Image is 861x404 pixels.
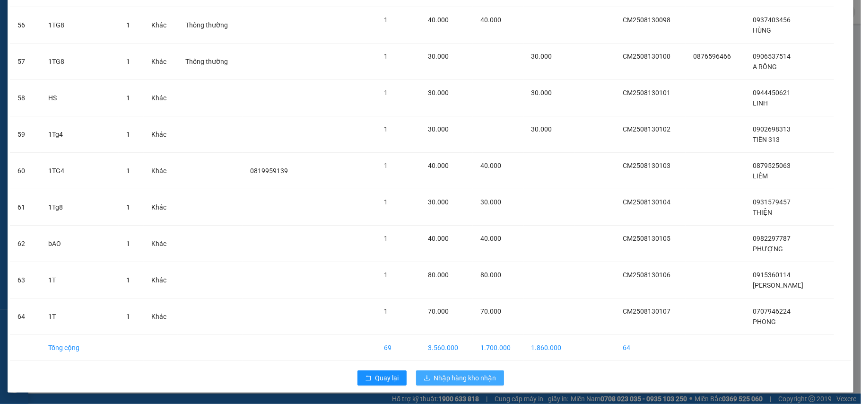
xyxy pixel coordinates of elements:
[10,226,41,262] td: 62
[623,53,670,60] span: CM2508130100
[480,162,501,169] span: 40.000
[10,299,41,335] td: 64
[10,7,41,44] td: 56
[41,80,119,116] td: HS
[126,167,130,175] span: 1
[144,116,178,153] td: Khác
[753,198,791,206] span: 0931579457
[531,53,552,60] span: 30.000
[375,373,399,383] span: Quay lại
[753,63,777,70] span: A RỒNG
[753,318,776,325] span: PHONG
[753,271,791,279] span: 0915360114
[623,125,670,133] span: CM2508130102
[753,136,780,143] span: TIÊN 313
[428,198,449,206] span: 30.000
[384,16,388,24] span: 1
[10,116,41,153] td: 59
[473,335,524,361] td: 1.700.000
[623,16,670,24] span: CM2508130098
[178,7,243,44] td: Thông thường
[384,271,388,279] span: 1
[623,235,670,242] span: CM2508130105
[753,89,791,97] span: 0944450621
[144,153,178,189] td: Khác
[376,335,420,361] td: 69
[10,153,41,189] td: 60
[531,125,552,133] span: 30.000
[12,12,59,59] img: logo.jpg
[753,307,791,315] span: 0707946224
[178,44,243,80] td: Thông thường
[144,80,178,116] td: Khác
[428,235,449,242] span: 40.000
[144,299,178,335] td: Khác
[428,271,449,279] span: 80.000
[384,125,388,133] span: 1
[88,23,395,35] li: 26 Phó Cơ Điều, Phường 12
[384,162,388,169] span: 1
[623,271,670,279] span: CM2508130106
[384,307,388,315] span: 1
[416,370,504,386] button: downloadNhập hàng kho nhận
[41,299,119,335] td: 1T
[126,58,130,65] span: 1
[41,262,119,299] td: 1T
[428,53,449,60] span: 30.000
[615,335,686,361] td: 64
[41,226,119,262] td: bAO
[753,172,768,180] span: LIÊM
[365,375,372,382] span: rollback
[623,162,670,169] span: CM2508130103
[126,203,130,211] span: 1
[753,235,791,242] span: 0982297787
[126,21,130,29] span: 1
[144,44,178,80] td: Khác
[753,245,783,253] span: PHƯỢNG
[41,7,119,44] td: 1TG8
[753,16,791,24] span: 0937403456
[10,80,41,116] td: 58
[623,307,670,315] span: CM2508130107
[126,94,130,102] span: 1
[126,240,130,247] span: 1
[41,153,119,189] td: 1TG4
[126,313,130,320] span: 1
[531,89,552,97] span: 30.000
[41,116,119,153] td: 1Tg4
[126,276,130,284] span: 1
[623,89,670,97] span: CM2508130101
[693,53,731,60] span: 0876596466
[753,162,791,169] span: 0879525063
[524,335,575,361] td: 1.860.000
[428,16,449,24] span: 40.000
[384,235,388,242] span: 1
[753,281,803,289] span: [PERSON_NAME]
[424,375,430,382] span: download
[480,307,501,315] span: 70.000
[480,235,501,242] span: 40.000
[428,162,449,169] span: 40.000
[428,89,449,97] span: 30.000
[434,373,496,383] span: Nhập hàng kho nhận
[88,35,395,47] li: Hotline: 02839552959
[41,335,119,361] td: Tổng cộng
[753,53,791,60] span: 0906537514
[144,189,178,226] td: Khác
[753,26,771,34] span: HÙNG
[428,307,449,315] span: 70.000
[384,53,388,60] span: 1
[126,131,130,138] span: 1
[384,89,388,97] span: 1
[428,125,449,133] span: 30.000
[480,271,501,279] span: 80.000
[753,125,791,133] span: 0902698313
[41,189,119,226] td: 1Tg8
[250,167,288,175] span: 0819959139
[753,209,772,216] span: THIỆN
[12,69,119,84] b: GỬI : Trạm Quận 5
[384,198,388,206] span: 1
[753,99,768,107] span: LINH
[144,226,178,262] td: Khác
[144,7,178,44] td: Khác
